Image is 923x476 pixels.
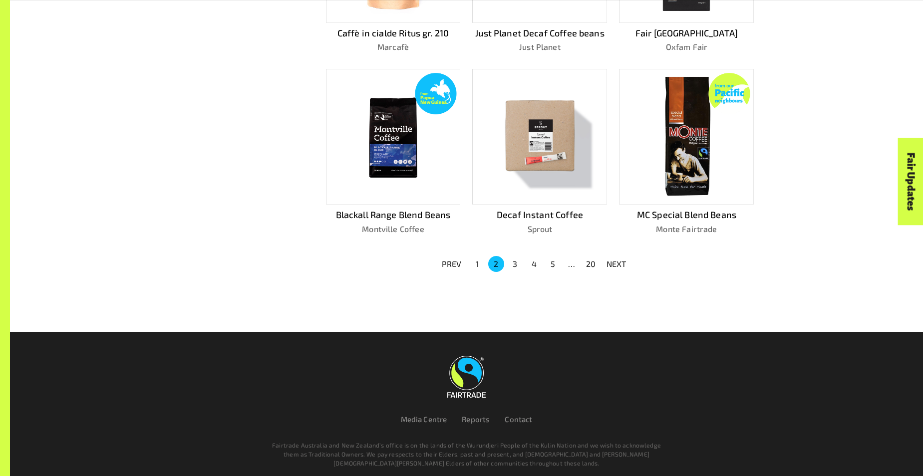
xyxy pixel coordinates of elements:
[488,256,504,272] button: page 2
[583,256,599,272] button: Go to page 20
[601,255,632,273] button: NEXT
[469,256,485,272] button: Go to page 1
[326,69,461,235] a: Blackall Range Blend BeansMontville Coffee
[607,258,626,270] p: NEXT
[564,258,580,270] div: …
[326,208,461,222] p: Blackall Range Blend Beans
[326,26,461,40] p: Caffè in cialde Ritus gr. 210
[462,415,490,424] a: Reports
[472,208,607,222] p: Decaf Instant Coffee
[526,256,542,272] button: Go to page 4
[619,69,754,235] a: MC Special Blend BeansMonte Fairtrade
[447,356,486,398] img: Fairtrade Australia New Zealand logo
[268,441,665,468] p: Fairtrade Australia and New Zealand’s office is on the lands of the Wurundjeri People of the Kuli...
[472,69,607,235] a: Decaf Instant CoffeeSprout
[472,26,607,40] p: Just Planet Decaf Coffee beans
[326,41,461,53] p: Marcafè
[619,208,754,222] p: MC Special Blend Beans
[472,223,607,235] p: Sprout
[619,223,754,235] p: Monte Fairtrade
[545,256,561,272] button: Go to page 5
[442,258,462,270] p: PREV
[472,41,607,53] p: Just Planet
[401,415,447,424] a: Media Centre
[507,256,523,272] button: Go to page 3
[619,41,754,53] p: Oxfam Fair
[326,223,461,235] p: Montville Coffee
[436,255,632,273] nav: pagination navigation
[619,26,754,40] p: Fair [GEOGRAPHIC_DATA]
[505,415,532,424] a: Contact
[436,255,468,273] button: PREV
